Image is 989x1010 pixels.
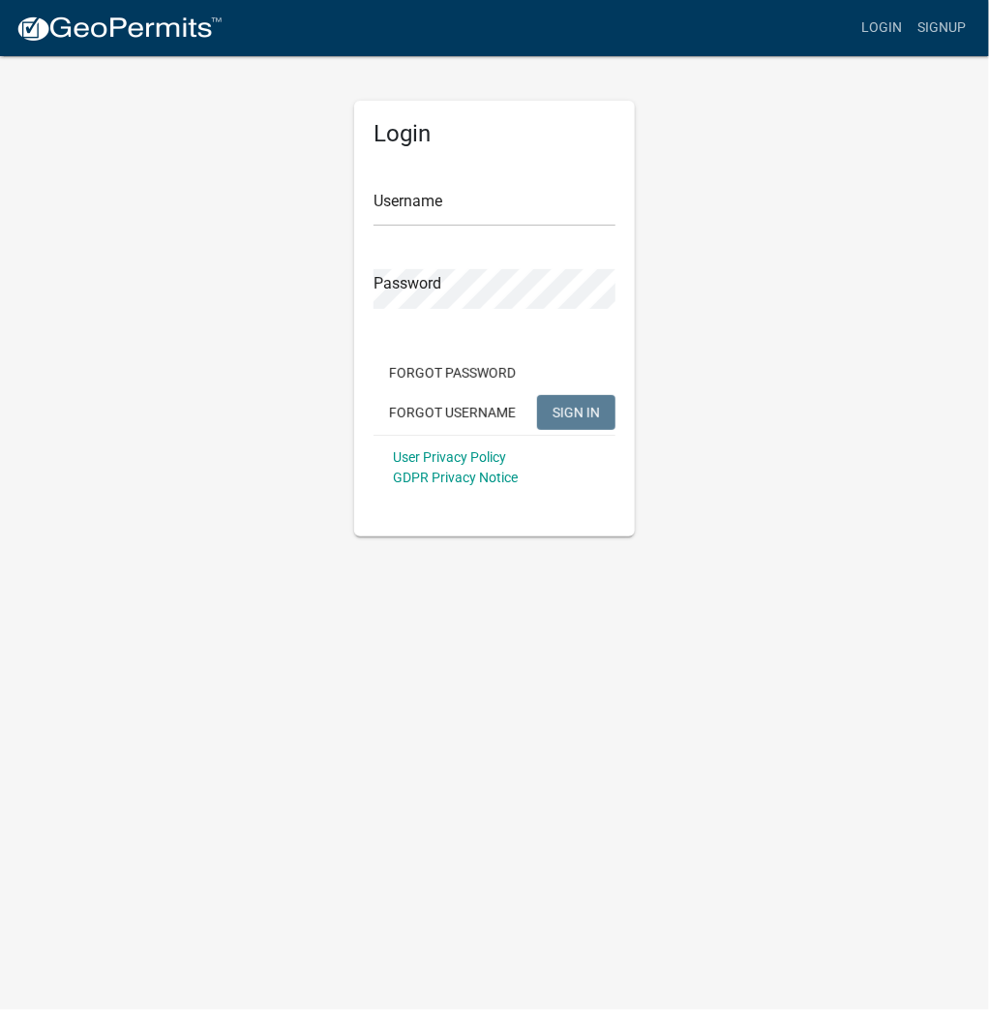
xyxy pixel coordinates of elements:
button: Forgot Password [374,355,531,390]
a: Signup [910,10,974,46]
a: User Privacy Policy [393,449,506,465]
h5: Login [374,120,615,148]
button: SIGN IN [537,395,615,430]
a: Login [854,10,910,46]
button: Forgot Username [374,395,531,430]
a: GDPR Privacy Notice [393,470,518,485]
span: SIGN IN [553,404,600,419]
